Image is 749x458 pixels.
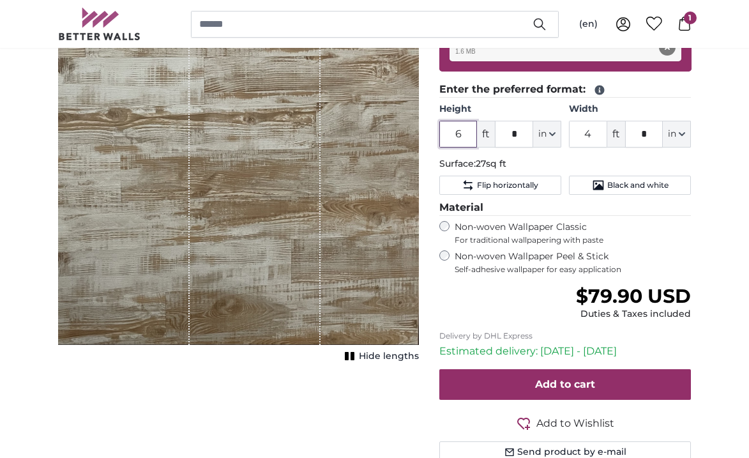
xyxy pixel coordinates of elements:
[576,284,691,308] span: $79.90 USD
[668,128,676,141] span: in
[439,415,692,431] button: Add to Wishlist
[455,235,692,245] span: For traditional wallpapering with paste
[439,103,561,116] label: Height
[439,344,692,359] p: Estimated delivery: [DATE] - [DATE]
[476,158,506,169] span: 27sq ft
[533,121,561,148] button: in
[538,128,547,141] span: in
[576,308,691,321] div: Duties & Taxes included
[477,121,495,148] span: ft
[439,158,692,171] p: Surface:
[477,180,538,190] span: Flip horizontally
[58,8,141,40] img: Betterwalls
[439,369,692,400] button: Add to cart
[569,13,608,36] button: (en)
[569,103,691,116] label: Width
[455,250,692,275] label: Non-woven Wallpaper Peel & Stick
[569,176,691,195] button: Black and white
[607,121,625,148] span: ft
[439,200,692,216] legend: Material
[455,264,692,275] span: Self-adhesive wallpaper for easy application
[439,82,692,98] legend: Enter the preferred format:
[607,180,669,190] span: Black and white
[341,347,419,365] button: Hide lengths
[684,11,697,24] span: 1
[455,221,692,245] label: Non-woven Wallpaper Classic
[439,176,561,195] button: Flip horizontally
[439,331,692,341] p: Delivery by DHL Express
[663,121,691,148] button: in
[536,416,614,431] span: Add to Wishlist
[535,378,595,390] span: Add to cart
[359,350,419,363] span: Hide lengths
